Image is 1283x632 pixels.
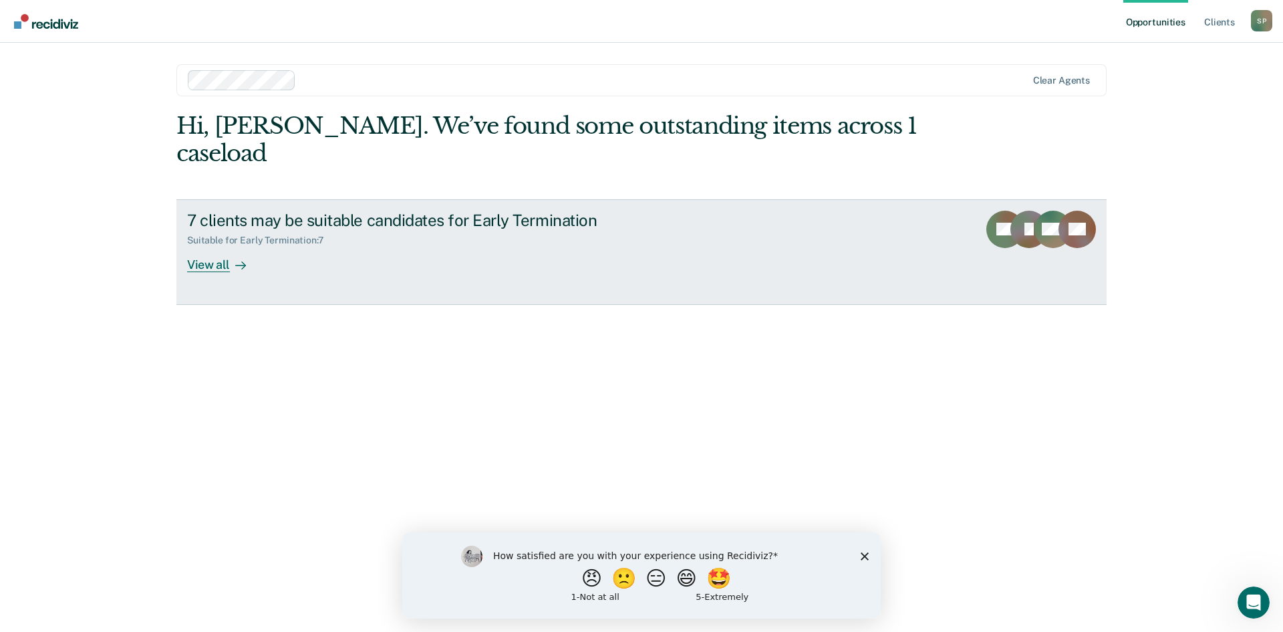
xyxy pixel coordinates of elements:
[1251,10,1272,31] div: S P
[187,211,656,230] div: 7 clients may be suitable candidates for Early Termination
[1238,587,1270,619] iframe: Intercom live chat
[402,532,881,619] iframe: Survey by Kim from Recidiviz
[187,246,262,272] div: View all
[176,112,921,167] div: Hi, [PERSON_NAME]. We’ve found some outstanding items across 1 caseload
[1251,10,1272,31] button: Profile dropdown button
[14,14,78,29] img: Recidiviz
[176,199,1107,305] a: 7 clients may be suitable candidates for Early TerminationSuitable for Early Termination:7View all
[1033,75,1090,86] div: Clear agents
[187,235,335,246] div: Suitable for Early Termination : 7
